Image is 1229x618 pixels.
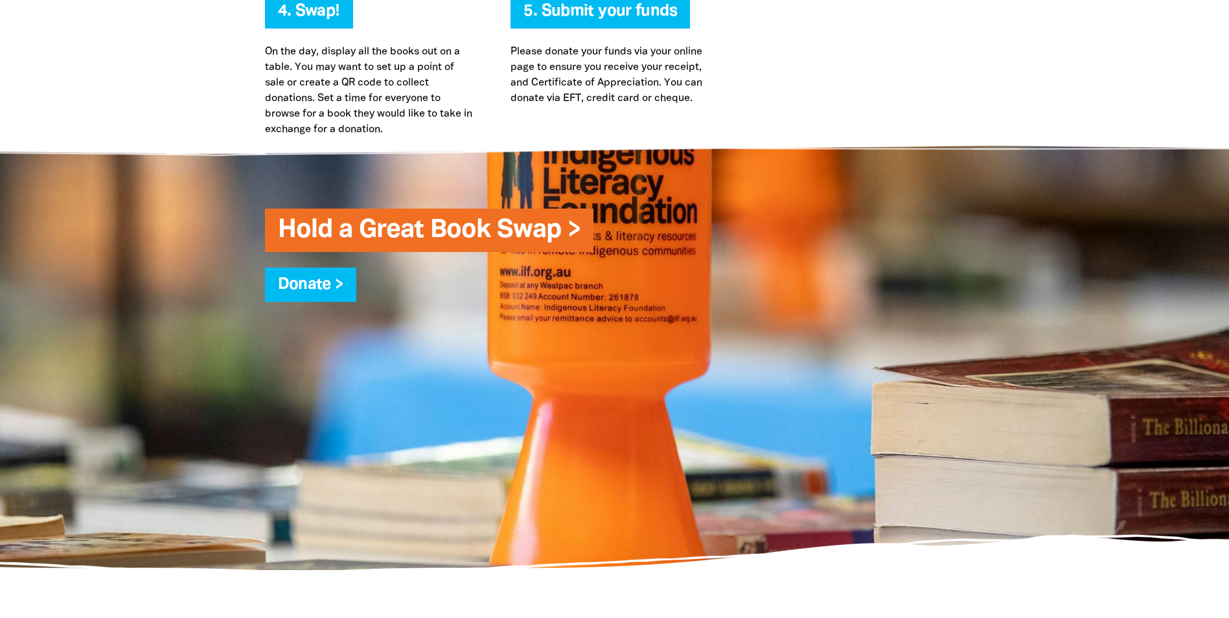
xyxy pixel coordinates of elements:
[278,4,340,29] span: 4. Swap!
[278,277,343,292] a: Donate >
[523,4,677,29] span: 5. Submit your funds
[278,218,580,242] a: Hold a Great Book Swap >
[265,44,472,137] p: On the day, display all the books out on a table. You may want to set up a point of sale or creat...
[511,44,718,106] p: Please donate your funds via your online page to ensure you receive your receipt, and Certificate...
